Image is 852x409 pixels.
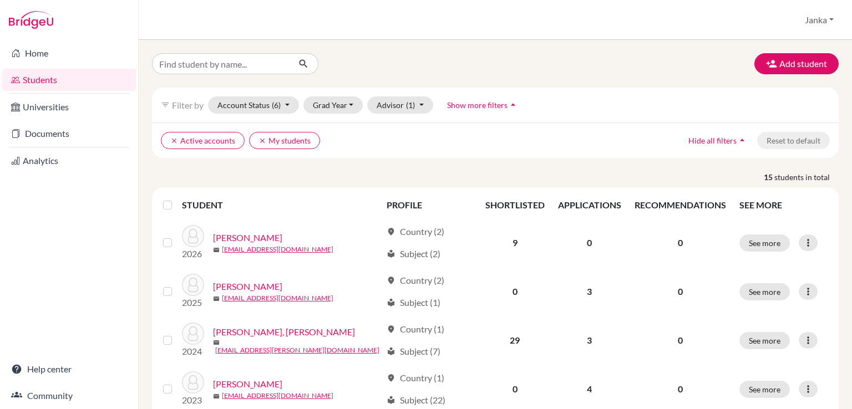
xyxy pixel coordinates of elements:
a: [EMAIL_ADDRESS][DOMAIN_NAME] [222,244,333,254]
td: 0 [551,218,628,267]
p: 0 [635,334,726,347]
input: Find student by name... [152,53,290,74]
button: See more [739,332,790,349]
button: Show more filtersarrow_drop_up [438,96,528,114]
a: [EMAIL_ADDRESS][PERSON_NAME][DOMAIN_NAME] [215,345,379,355]
td: 3 [551,267,628,316]
th: PROFILE [380,192,479,218]
i: filter_list [161,100,170,109]
div: Country (1) [387,323,444,336]
button: Account Status(6) [208,96,299,114]
div: Country (2) [387,274,444,287]
span: location_on [387,227,395,236]
div: Country (1) [387,371,444,385]
a: [PERSON_NAME] [213,377,282,391]
a: Help center [2,358,136,380]
th: STUDENT [182,192,380,218]
th: SEE MORE [733,192,834,218]
img: Dely, Dániel [182,274,204,296]
i: clear [258,137,266,145]
a: Community [2,385,136,407]
button: Janka [800,9,839,30]
span: Show more filters [447,100,508,110]
button: See more [739,234,790,252]
a: Analytics [2,150,136,172]
p: 2024 [182,345,204,358]
a: [PERSON_NAME], [PERSON_NAME] [213,325,355,339]
span: mail [213,247,220,253]
button: clearMy students [249,132,320,149]
img: Bartók, Márton [182,225,204,247]
div: Subject (22) [387,393,445,407]
button: clearActive accounts [161,132,245,149]
button: See more [739,381,790,398]
td: 29 [479,316,551,365]
th: RECOMMENDATIONS [628,192,733,218]
span: local_library [387,396,395,405]
span: location_on [387,325,395,334]
div: Country (2) [387,225,444,238]
span: local_library [387,298,395,307]
div: Subject (1) [387,296,440,309]
div: Subject (7) [387,345,440,358]
a: Home [2,42,136,64]
td: 3 [551,316,628,365]
p: 2023 [182,393,204,407]
span: local_library [387,249,395,258]
button: Grad Year [303,96,363,114]
a: Students [2,69,136,91]
button: See more [739,283,790,300]
span: location_on [387,276,395,285]
p: 0 [635,236,726,249]
td: 9 [479,218,551,267]
button: Reset to default [757,132,830,149]
span: Filter by [172,100,204,110]
a: [PERSON_NAME] [213,280,282,293]
div: Subject (2) [387,247,440,260]
img: Jámbor, Marcell [182,371,204,393]
p: 0 [635,382,726,396]
span: mail [213,295,220,302]
span: (1) [406,100,415,110]
span: mail [213,393,220,400]
span: location_on [387,374,395,382]
button: Hide all filtersarrow_drop_up [679,132,757,149]
a: [EMAIL_ADDRESS][DOMAIN_NAME] [222,391,333,401]
td: 0 [479,267,551,316]
i: clear [170,137,178,145]
button: Advisor(1) [367,96,433,114]
strong: 15 [764,171,774,183]
th: APPLICATIONS [551,192,628,218]
img: Bridge-U [9,11,53,29]
p: 2026 [182,247,204,260]
a: [EMAIL_ADDRESS][DOMAIN_NAME] [222,293,333,303]
img: Fazekas, Bercel [182,323,204,345]
span: mail [213,339,220,346]
span: local_library [387,347,395,356]
p: 0 [635,285,726,298]
button: Add student [754,53,839,74]
th: SHORTLISTED [479,192,551,218]
a: Documents [2,122,136,145]
span: (6) [272,100,281,110]
i: arrow_drop_up [508,99,519,110]
i: arrow_drop_up [737,135,748,146]
a: Universities [2,96,136,118]
a: [PERSON_NAME] [213,231,282,244]
span: Hide all filters [688,136,737,145]
span: students in total [774,171,839,183]
p: 2025 [182,296,204,309]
